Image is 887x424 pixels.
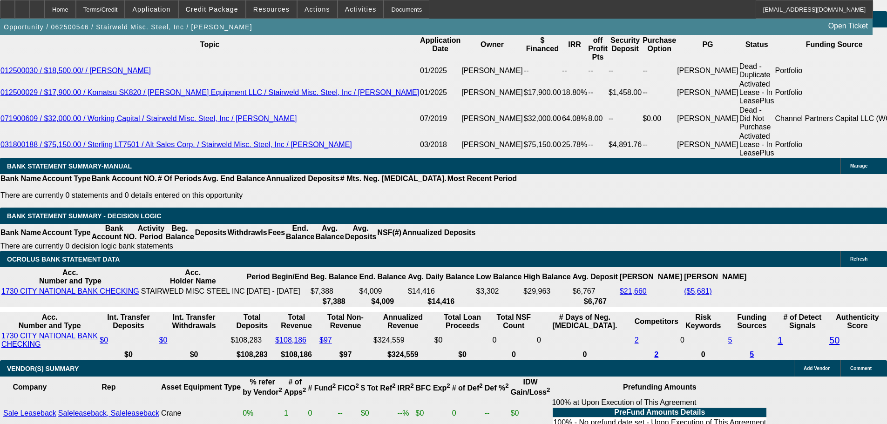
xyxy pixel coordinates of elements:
[186,6,238,13] span: Credit Package
[642,106,677,132] td: $0.00
[159,350,230,359] th: $0
[13,383,47,391] b: Company
[461,132,523,158] td: [PERSON_NAME]
[562,62,588,80] td: --
[680,313,727,330] th: Risk Keywords
[100,336,108,344] a: $0
[588,80,608,106] td: --
[319,350,372,359] th: $97
[159,313,230,330] th: Int. Transfer Withdrawals
[303,386,306,393] sup: 2
[230,350,274,359] th: $108,283
[420,132,461,158] td: 03/2018
[680,331,727,349] td: 0
[523,80,562,106] td: $17,900.00
[452,384,483,392] b: # of Def
[608,27,642,62] th: Security Deposit
[562,132,588,158] td: 25.78%
[804,366,830,371] span: Add Vendor
[285,224,315,242] th: End. Balance
[728,336,732,344] a: 5
[319,336,332,344] a: $97
[332,382,336,389] sup: 2
[562,27,588,62] th: IRR
[777,313,828,330] th: # of Detect Signals
[654,350,658,358] a: 2
[572,287,618,296] td: $6,767
[434,331,491,349] td: $0
[447,174,517,183] th: Most Recent Period
[161,383,241,391] b: Asset Equipment Type
[588,62,608,80] td: --
[608,132,642,158] td: $4,891.76
[739,62,775,80] td: Dead - Duplicate
[677,27,739,62] th: PG
[614,408,705,416] b: PreFund Amounts Details
[739,132,775,158] td: Activated Lease - In LeasePlus
[407,297,475,306] th: $14,416
[275,350,318,359] th: $108,186
[4,23,252,31] span: Opportunity / 062500546 / Stairweld Misc. Steel, Inc / [PERSON_NAME]
[253,6,290,13] span: Resources
[407,287,475,296] td: $14,416
[179,0,245,18] button: Credit Package
[275,313,318,330] th: Total Revenue
[279,386,282,393] sup: 2
[562,80,588,106] td: 18.80%
[407,268,475,286] th: Avg. Daily Balance
[750,350,754,358] a: 5
[1,332,98,348] a: 1730 CITY NATIONAL BANK CHECKING
[246,268,309,286] th: Period Begin/End
[402,224,476,242] th: Annualized Deposits
[476,268,522,286] th: Low Balance
[479,382,482,389] sup: 2
[410,382,413,389] sup: 2
[137,224,165,242] th: Activity Period
[227,224,267,242] th: Withdrawls
[41,174,91,183] th: Account Type
[642,132,677,158] td: --
[461,80,523,106] td: [PERSON_NAME]
[420,80,461,106] td: 01/2025
[315,224,344,242] th: Avg. Balance
[246,287,309,296] td: [DATE] - [DATE]
[608,106,642,132] td: --
[230,313,274,330] th: Total Deposits
[7,162,132,170] span: BANK STATEMENT SUMMARY-MANUAL
[461,106,523,132] td: [PERSON_NAME]
[373,336,433,344] div: $324,559
[125,0,177,18] button: Application
[1,287,139,295] a: 1730 CITY NATIONAL BANK CHECKING
[642,27,677,62] th: Purchase Option
[355,382,359,389] sup: 2
[492,313,535,330] th: Sum of the Total NSF Count and Total Overdraft Fee Count from Ocrolus
[359,297,406,306] th: $4,009
[850,256,867,262] span: Refresh
[0,67,151,74] a: 012500030 / $18,500.00/ / [PERSON_NAME]
[202,174,266,183] th: Avg. End Balance
[420,106,461,132] td: 07/2019
[642,80,677,106] td: --
[492,350,535,359] th: 0
[523,132,562,158] td: $75,150.00
[7,212,162,220] span: Bank Statement Summary - Decision Logic
[523,27,562,62] th: $ Financed
[829,335,840,345] a: 50
[373,350,433,359] th: $324,559
[492,331,535,349] td: 0
[377,224,402,242] th: NSF(#)
[476,287,522,296] td: $3,302
[447,382,450,389] sup: 2
[165,224,194,242] th: Beg. Balance
[268,224,285,242] th: Fees
[416,384,450,392] b: BFC Exp
[677,106,739,132] td: [PERSON_NAME]
[58,409,159,417] a: Saleleaseback, Saleleaseback
[298,0,337,18] button: Actions
[0,88,419,96] a: 012500029 / $17,900.00 / Komatsu SK820 / [PERSON_NAME] Equipment LLC / Stairweld Misc. Steel, Inc...
[572,297,618,306] th: $6,767
[677,132,739,158] td: [PERSON_NAME]
[157,174,202,183] th: # Of Periods
[310,287,358,296] td: $7,388
[345,224,377,242] th: Avg. Deposits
